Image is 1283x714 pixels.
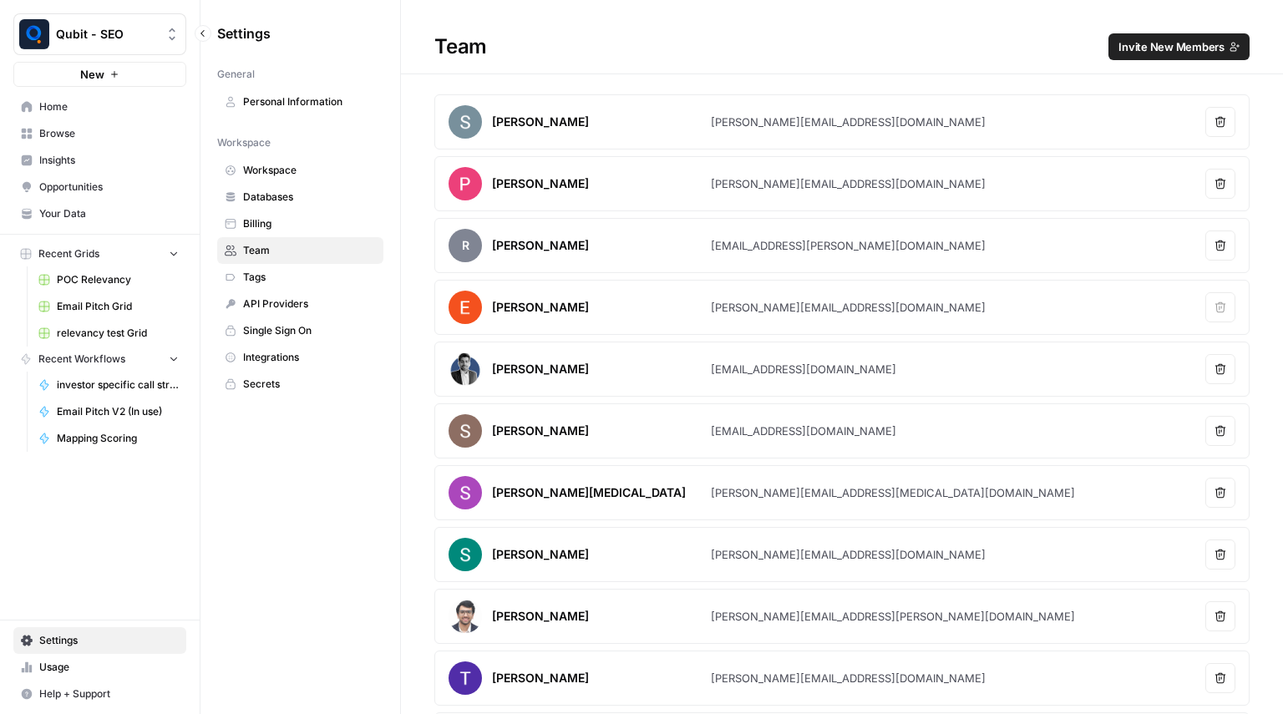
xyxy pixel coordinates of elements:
div: [PERSON_NAME] [492,670,589,686]
span: Billing [243,216,376,231]
a: Settings [13,627,186,654]
a: POC Relevancy [31,266,186,293]
img: avatar [449,167,482,200]
span: Your Data [39,206,179,221]
span: Tags [243,270,376,285]
span: Home [39,99,179,114]
a: Secrets [217,371,383,398]
a: Home [13,94,186,120]
button: Invite New Members [1108,33,1250,60]
img: avatar [449,291,482,324]
span: POC Relevancy [57,272,179,287]
div: [PERSON_NAME] [492,114,589,130]
span: Mapping Scoring [57,431,179,446]
span: Settings [217,23,271,43]
span: Workspace [217,135,271,150]
span: API Providers [243,296,376,311]
a: Insights [13,147,186,174]
a: Databases [217,184,383,210]
span: Settings [39,633,179,648]
span: Recent Grids [38,246,99,261]
div: [PERSON_NAME] [492,237,589,254]
span: Databases [243,190,376,205]
span: Team [243,243,376,258]
span: Opportunities [39,180,179,195]
button: Recent Grids [13,241,186,266]
img: avatar [449,105,482,139]
span: Secrets [243,377,376,392]
img: avatar [449,538,482,571]
span: Qubit - SEO [56,26,157,43]
div: [PERSON_NAME][EMAIL_ADDRESS][DOMAIN_NAME] [711,299,986,316]
span: Recent Workflows [38,352,125,367]
a: relevancy test Grid [31,320,186,347]
div: [PERSON_NAME][EMAIL_ADDRESS][MEDICAL_DATA][DOMAIN_NAME] [711,484,1075,501]
div: [PERSON_NAME] [492,175,589,192]
a: Your Data [13,200,186,227]
a: Email Pitch Grid [31,293,186,320]
a: Billing [217,210,383,237]
img: avatar [449,600,482,633]
span: Email Pitch V2 (In use) [57,404,179,419]
div: [EMAIL_ADDRESS][PERSON_NAME][DOMAIN_NAME] [711,237,986,254]
span: relevancy test Grid [57,326,179,341]
img: Qubit - SEO Logo [19,19,49,49]
span: Email Pitch Grid [57,299,179,314]
div: [PERSON_NAME] [492,423,589,439]
a: Personal Information [217,89,383,115]
button: Recent Workflows [13,347,186,372]
img: avatar [449,661,482,695]
div: [PERSON_NAME][EMAIL_ADDRESS][DOMAIN_NAME] [711,114,986,130]
img: avatar [449,352,482,386]
span: investor specific call structure [57,377,179,392]
a: Opportunities [13,174,186,200]
span: R [449,229,482,262]
button: New [13,62,186,87]
div: [PERSON_NAME] [492,546,589,563]
div: [PERSON_NAME][EMAIL_ADDRESS][PERSON_NAME][DOMAIN_NAME] [711,608,1075,625]
a: Tags [217,264,383,291]
a: Integrations [217,344,383,371]
span: Workspace [243,163,376,178]
a: Workspace [217,157,383,184]
a: Single Sign On [217,317,383,344]
img: avatar [449,476,482,509]
span: Insights [39,153,179,168]
button: Workspace: Qubit - SEO [13,13,186,55]
span: Browse [39,126,179,141]
div: [PERSON_NAME] [492,361,589,377]
div: [PERSON_NAME] [492,299,589,316]
div: [PERSON_NAME][MEDICAL_DATA] [492,484,686,501]
div: [PERSON_NAME][EMAIL_ADDRESS][DOMAIN_NAME] [711,175,986,192]
a: API Providers [217,291,383,317]
span: New [80,66,104,83]
a: Mapping Scoring [31,425,186,452]
span: Help + Support [39,686,179,701]
div: [EMAIL_ADDRESS][DOMAIN_NAME] [711,423,896,439]
div: Team [401,33,1283,60]
img: avatar [449,414,482,448]
span: Integrations [243,350,376,365]
div: [PERSON_NAME][EMAIL_ADDRESS][DOMAIN_NAME] [711,546,986,563]
div: [PERSON_NAME] [492,608,589,625]
span: General [217,67,255,82]
div: [PERSON_NAME][EMAIL_ADDRESS][DOMAIN_NAME] [711,670,986,686]
a: Email Pitch V2 (In use) [31,398,186,425]
span: Invite New Members [1118,38,1225,55]
a: Browse [13,120,186,147]
a: investor specific call structure [31,372,186,398]
a: Usage [13,654,186,681]
div: [EMAIL_ADDRESS][DOMAIN_NAME] [711,361,896,377]
span: Personal Information [243,94,376,109]
a: Team [217,237,383,264]
span: Usage [39,660,179,675]
button: Help + Support [13,681,186,707]
span: Single Sign On [243,323,376,338]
